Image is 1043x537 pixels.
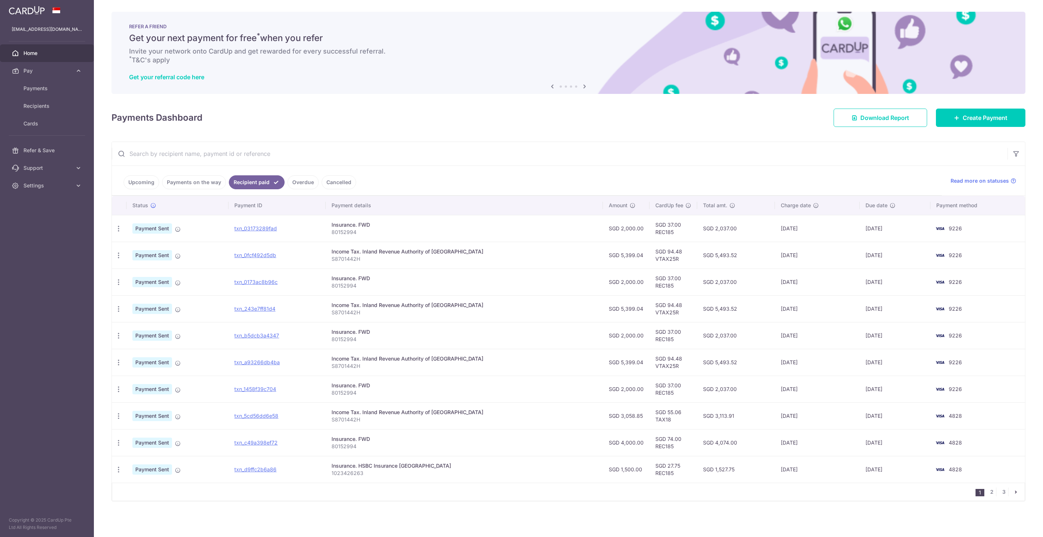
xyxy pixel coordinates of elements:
iframe: Opens a widget where you can find more information [996,515,1036,533]
span: Payment Sent [132,384,172,394]
td: SGD 94.48 VTAX25R [649,295,697,322]
img: Bank Card [933,331,947,340]
td: [DATE] [775,242,860,268]
td: [DATE] [860,242,930,268]
span: Status [132,202,148,209]
span: Download Report [860,113,909,122]
span: Payment Sent [132,250,172,260]
td: SGD 94.48 VTAX25R [649,242,697,268]
td: SGD 3,058.85 [603,402,649,429]
div: Income Tax. Inland Revenue Authority of [GEOGRAPHIC_DATA] [332,248,597,255]
span: Charge date [781,202,811,209]
td: SGD 4,074.00 [697,429,775,456]
td: SGD 1,500.00 [603,456,649,483]
td: [DATE] [860,322,930,349]
img: Bank Card [933,304,947,313]
img: RAF banner [111,12,1025,94]
div: Income Tax. Inland Revenue Authority of [GEOGRAPHIC_DATA] [332,409,597,416]
a: Cancelled [322,175,356,189]
span: 9226 [949,386,962,392]
td: [DATE] [860,402,930,429]
p: S8701442H [332,309,597,316]
td: SGD 27.75 REC185 [649,456,697,483]
span: Payment Sent [132,464,172,475]
span: 9226 [949,279,962,285]
a: txn_b5dcb3a4347 [234,332,279,339]
td: [DATE] [775,402,860,429]
a: Create Payment [936,109,1025,127]
a: Upcoming [124,175,159,189]
a: txn_1458f39c704 [234,386,276,392]
h6: Invite your network onto CardUp and get rewarded for every successful referral. T&C's apply [129,47,1008,65]
span: 9226 [949,252,962,258]
td: SGD 37.00 REC185 [649,376,697,402]
td: SGD 2,000.00 [603,215,649,242]
h4: Payments Dashboard [111,111,202,124]
a: 2 [987,487,996,496]
span: Payments [23,85,72,92]
td: [DATE] [775,268,860,295]
a: txn_243e7ff81d4 [234,306,275,312]
td: SGD 2,000.00 [603,376,649,402]
p: 80152994 [332,389,597,397]
a: txn_0173ac8b96c [234,279,278,285]
a: Get your referral code here [129,73,204,81]
td: SGD 2,000.00 [603,268,649,295]
td: SGD 1,527.75 [697,456,775,483]
td: [DATE] [860,295,930,322]
a: txn_0fcf492d5db [234,252,276,258]
span: Home [23,50,72,57]
span: Pay [23,67,72,74]
a: Overdue [288,175,319,189]
span: Due date [865,202,888,209]
a: txn_c49a398ef72 [234,439,278,446]
p: 80152994 [332,443,597,450]
nav: pager [976,483,1025,501]
td: SGD 55.06 TAX18 [649,402,697,429]
td: SGD 5,493.52 [697,349,775,376]
td: [DATE] [775,295,860,322]
th: Payment method [930,196,1025,215]
div: Insurance. FWD [332,435,597,443]
p: S8701442H [332,362,597,370]
div: Insurance. FWD [332,221,597,229]
td: [DATE] [860,268,930,295]
span: 9226 [949,225,962,231]
p: S8701442H [332,416,597,423]
span: Total amt. [703,202,727,209]
td: SGD 37.00 REC185 [649,215,697,242]
td: [DATE] [775,322,860,349]
td: SGD 94.48 VTAX25R [649,349,697,376]
span: 9226 [949,332,962,339]
span: Payment Sent [132,411,172,421]
td: SGD 2,037.00 [697,215,775,242]
span: Create Payment [963,113,1007,122]
span: CardUp fee [655,202,683,209]
img: Bank Card [933,465,947,474]
img: CardUp [9,6,45,15]
a: Download Report [834,109,927,127]
span: Refer & Save [23,147,72,154]
p: [EMAIL_ADDRESS][DOMAIN_NAME] [12,26,82,33]
span: Payment Sent [132,223,172,234]
span: Read more on statuses [951,177,1009,185]
td: [DATE] [860,215,930,242]
td: [DATE] [775,429,860,456]
div: Income Tax. Inland Revenue Authority of [GEOGRAPHIC_DATA] [332,355,597,362]
span: 4828 [949,413,962,419]
td: [DATE] [860,429,930,456]
span: Settings [23,182,72,189]
td: [DATE] [860,349,930,376]
td: SGD 5,399.04 [603,349,649,376]
img: Bank Card [933,224,947,233]
p: 1023426263 [332,470,597,477]
td: SGD 5,399.04 [603,242,649,268]
span: 4828 [949,466,962,472]
td: SGD 37.00 REC185 [649,268,697,295]
th: Payment details [326,196,603,215]
li: 1 [976,489,984,496]
img: Bank Card [933,412,947,420]
td: SGD 5,493.52 [697,295,775,322]
td: [DATE] [775,215,860,242]
img: Bank Card [933,358,947,367]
